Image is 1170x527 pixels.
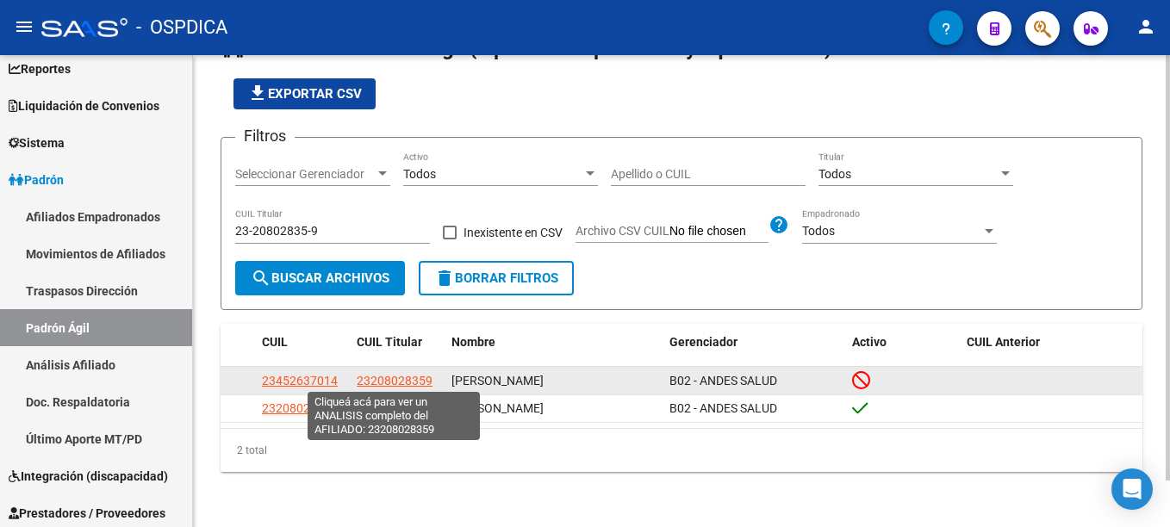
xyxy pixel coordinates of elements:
[1111,468,1153,510] div: Open Intercom Messenger
[247,86,362,102] span: Exportar CSV
[464,222,563,243] span: Inexistente en CSV
[350,324,445,361] datatable-header-cell: CUIL Titular
[451,335,495,349] span: Nombre
[255,324,350,361] datatable-header-cell: CUIL
[136,9,227,46] span: - OSPDICA
[852,335,887,349] span: Activo
[251,268,271,288] mat-icon: search
[669,224,769,239] input: Archivo CSV CUIL
[235,261,405,295] button: Buscar Archivos
[14,16,34,37] mat-icon: menu
[451,401,544,415] span: [PERSON_NAME]
[802,224,835,238] span: Todos
[357,401,433,415] span: 23208028359
[434,270,558,286] span: Borrar Filtros
[967,335,1040,349] span: CUIL Anterior
[357,374,433,387] span: 23208028359
[434,268,455,288] mat-icon: delete
[262,335,288,349] span: CUIL
[451,374,544,387] span: [PERSON_NAME]
[669,335,737,349] span: Gerenciador
[247,83,268,103] mat-icon: file_download
[251,270,389,286] span: Buscar Archivos
[9,59,71,78] span: Reportes
[669,374,777,387] span: B02 - ANDES SALUD
[9,504,165,523] span: Prestadores / Proveedores
[262,401,338,415] span: 23208028359
[9,96,159,115] span: Liquidación de Convenios
[669,401,777,415] span: B02 - ANDES SALUD
[9,170,64,189] span: Padrón
[233,78,376,109] button: Exportar CSV
[403,167,436,181] span: Todos
[960,324,1143,361] datatable-header-cell: CUIL Anterior
[1136,16,1156,37] mat-icon: person
[357,335,422,349] span: CUIL Titular
[235,167,375,182] span: Seleccionar Gerenciador
[818,167,851,181] span: Todos
[445,324,663,361] datatable-header-cell: Nombre
[663,324,846,361] datatable-header-cell: Gerenciador
[9,467,168,486] span: Integración (discapacidad)
[235,124,295,148] h3: Filtros
[9,133,65,152] span: Sistema
[221,429,1142,472] div: 2 total
[419,261,574,295] button: Borrar Filtros
[769,214,789,235] mat-icon: help
[845,324,960,361] datatable-header-cell: Activo
[262,374,338,387] span: 23452637014
[576,224,669,238] span: Archivo CSV CUIL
